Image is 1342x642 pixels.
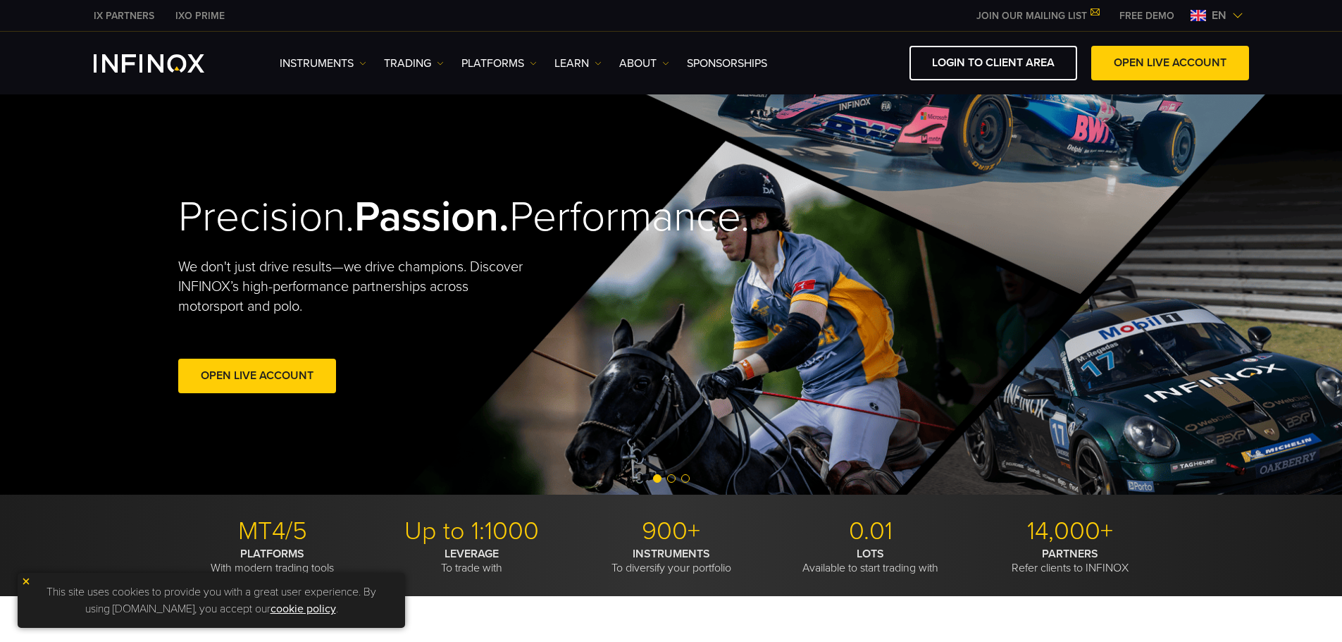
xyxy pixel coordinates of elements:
p: MT4/5 [178,516,367,547]
p: This site uses cookies to provide you with a great user experience. By using [DOMAIN_NAME], you a... [25,580,398,621]
a: SPONSORSHIPS [687,55,767,72]
p: To trade with [378,547,566,575]
a: Learn [554,55,602,72]
a: TRADING [384,55,444,72]
strong: PLATFORMS [240,547,304,561]
a: Instruments [280,55,366,72]
a: INFINOX Logo [94,54,237,73]
p: Refer clients to INFINOX [976,547,1164,575]
strong: Passion. [354,192,509,242]
p: We don't just drive results—we drive champions. Discover INFINOX’s high-performance partnerships ... [178,257,533,316]
h2: Precision. Performance. [178,192,622,243]
span: Go to slide 3 [681,474,690,483]
strong: INSTRUMENTS [633,547,710,561]
a: cookie policy [271,602,336,616]
span: en [1206,7,1232,24]
a: INFINOX [165,8,235,23]
p: 900+ [577,516,766,547]
p: With modern trading tools [178,547,367,575]
a: PLATFORMS [461,55,537,72]
p: Up to 1:1000 [378,516,566,547]
strong: LOTS [857,547,884,561]
span: Go to slide 2 [667,474,676,483]
p: 14,000+ [976,516,1164,547]
a: LOGIN TO CLIENT AREA [909,46,1077,80]
a: ABOUT [619,55,669,72]
p: To diversify your portfolio [577,547,766,575]
a: OPEN LIVE ACCOUNT [1091,46,1249,80]
p: 0.01 [776,516,965,547]
a: INFINOX [83,8,165,23]
p: Available to start trading with [776,547,965,575]
span: Go to slide 1 [653,474,661,483]
a: JOIN OUR MAILING LIST [966,10,1109,22]
strong: PARTNERS [1042,547,1098,561]
a: INFINOX MENU [1109,8,1185,23]
strong: LEVERAGE [445,547,499,561]
a: Open Live Account [178,359,336,393]
img: yellow close icon [21,576,31,586]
